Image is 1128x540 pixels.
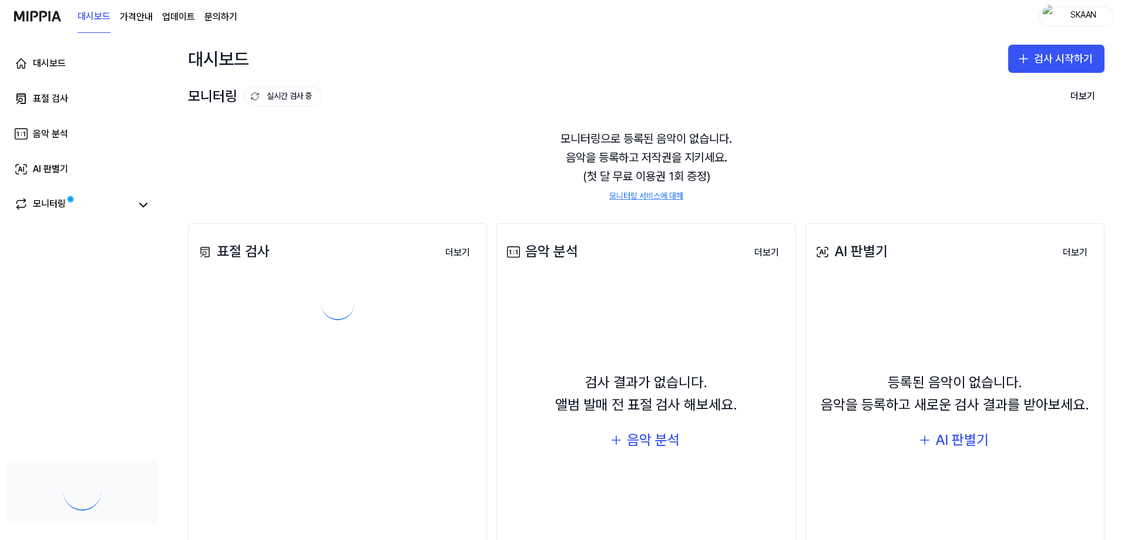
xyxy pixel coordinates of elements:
[7,155,157,183] a: AI 판별기
[745,240,788,264] a: 더보기
[244,86,322,106] button: 실시간 검사 중
[555,371,737,417] div: 검사 결과가 없습니다. 앨범 발매 전 표절 검사 해보세요.
[813,240,888,263] div: AI 판별기
[1053,241,1097,264] button: 더보기
[33,127,68,141] div: 음악 분석
[188,45,249,73] div: 대시보드
[1053,240,1097,264] a: 더보기
[601,426,691,454] button: 음악 분석
[188,115,1104,216] div: 모니터링으로 등록된 음악이 없습니다. 음악을 등록하고 저작권을 지키세요. (첫 달 무료 이용권 1회 증정)
[1039,6,1114,26] button: profileSKAAN
[188,85,322,108] div: 모니터링
[33,162,68,176] div: AI 판별기
[1061,85,1104,108] button: 더보기
[7,120,157,148] a: 음악 분석
[627,429,680,451] div: 음악 분석
[436,240,479,264] a: 더보기
[935,429,989,451] div: AI 판별기
[33,56,66,71] div: 대시보드
[1008,45,1104,73] button: 검사 시작하기
[78,1,110,33] a: 대시보드
[120,10,153,24] a: 가격안내
[1043,5,1057,28] img: profile
[14,197,132,213] a: 모니터링
[196,240,270,263] div: 표절 검사
[745,241,788,264] button: 더보기
[909,426,1001,454] button: AI 판별기
[7,49,157,78] a: 대시보드
[504,240,578,263] div: 음악 분석
[609,190,683,202] a: 모니터링 서비스에 대해
[821,371,1089,417] div: 등록된 음악이 없습니다. 음악을 등록하고 새로운 검사 결과를 받아보세요.
[33,197,66,213] div: 모니터링
[162,10,195,24] a: 업데이트
[1060,9,1106,22] div: SKAAN
[436,241,479,264] button: 더보기
[33,92,68,106] div: 표절 검사
[7,85,157,113] a: 표절 검사
[204,10,237,24] a: 문의하기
